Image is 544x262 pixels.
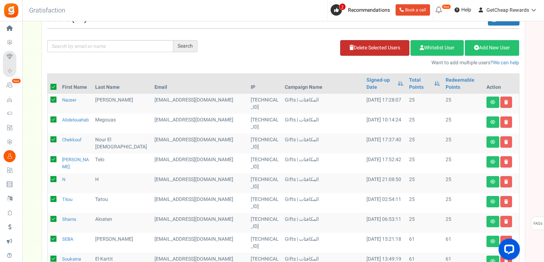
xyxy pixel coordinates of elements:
td: 25 [406,173,443,193]
a: 2 Recommendations [331,4,393,16]
i: Delete user [504,219,508,224]
td: [DATE] 06:53:11 [364,213,406,233]
a: Redeemable Points [446,77,481,91]
td: 25 [443,213,484,233]
em: New [12,78,21,83]
td: Gifts | المكافئات [282,94,364,114]
i: View details [490,100,495,104]
td: 25 [406,213,443,233]
a: N [62,176,65,183]
td: Gifts | المكافئات [282,193,364,213]
a: Chekkouf [62,136,82,143]
a: Book a call [396,4,430,16]
td: [PERSON_NAME] [92,94,152,114]
td: H [92,173,152,193]
i: View details [490,219,495,224]
img: Gratisfaction [3,2,19,18]
i: Delete user [504,200,508,204]
i: Delete user [504,180,508,184]
td: [PERSON_NAME] [92,233,152,253]
td: Gifts | المكافئات [282,233,364,253]
i: View details [490,239,495,244]
a: Add New User [465,40,519,56]
a: Help [452,4,474,16]
td: subscriber [152,153,248,173]
th: Email [152,74,248,94]
i: Delete user [504,100,508,104]
td: [DATE] 17:52:42 [364,153,406,173]
td: subscriber [152,133,248,153]
td: [DATE] 21:08:50 [364,173,406,193]
td: Tatou [92,193,152,213]
td: subscriber [152,94,248,114]
a: Titou [62,196,72,203]
th: Last Name [92,74,152,94]
td: [TECHNICAL_ID] [248,94,282,114]
a: Delete Selected Users [340,40,409,56]
td: 25 [443,193,484,213]
td: [TECHNICAL_ID] [248,233,282,253]
a: [PERSON_NAME] [62,156,89,170]
i: View details [490,180,495,184]
td: [TECHNICAL_ID] [248,173,282,193]
td: [DATE] 10:14:24 [364,114,406,133]
a: New [3,79,19,91]
td: Nour El [DEMOGRAPHIC_DATA] [92,133,152,153]
td: 25 [443,94,484,114]
td: Gifts | المكافئات [282,213,364,233]
td: 25 [443,173,484,193]
td: [TECHNICAL_ID] [248,153,282,173]
a: Nazeer [62,97,76,103]
th: Campaign Name [282,74,364,94]
td: [TECHNICAL_ID] [248,133,282,153]
i: Delete user [504,140,508,144]
a: Signed-up Date [366,77,394,91]
em: New [442,4,451,9]
div: Search [173,40,197,52]
td: 25 [443,153,484,173]
input: Search by email or name [47,40,173,52]
h3: Gratisfaction [21,4,73,18]
span: Help [459,6,471,13]
td: [TECHNICAL_ID] [248,114,282,133]
td: Gifts | المكافئات [282,153,364,173]
span: Recommendations [348,6,390,14]
td: 61 [443,233,484,253]
a: Whitelist User [410,40,464,56]
th: First Name [59,74,92,94]
td: [DATE] 02:54:11 [364,193,406,213]
td: 25 [443,114,484,133]
td: 25 [406,193,443,213]
a: SEBA [62,236,74,242]
td: Gifts | المكافئات [282,173,364,193]
i: View details [490,120,495,124]
td: Gifts | المكافئات [282,133,364,153]
a: Total Points [409,77,431,91]
i: Delete user [504,120,508,124]
td: subscriber [152,193,248,213]
td: 25 [406,114,443,133]
th: Action [484,74,519,94]
td: 61 [406,233,443,253]
span: GetCheap Rewards [486,6,529,14]
td: [TECHNICAL_ID] [248,213,282,233]
td: subscriber [152,233,248,253]
i: View details [490,200,495,204]
td: Gifts | المكافئات [282,114,364,133]
i: Delete user [504,160,508,164]
i: View details [490,160,495,164]
span: 2 [339,3,346,10]
a: Shams [62,216,76,223]
td: [DATE] 17:37:40 [364,133,406,153]
td: 25 [406,153,443,173]
td: customer [152,114,248,133]
a: We can help [493,59,519,66]
a: Abdelouahab [62,116,89,123]
td: subscriber [152,173,248,193]
td: Megouas [92,114,152,133]
th: IP [248,74,282,94]
td: [DATE] 17:28:07 [364,94,406,114]
span: FAQs [533,217,543,230]
td: 25 [406,94,443,114]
